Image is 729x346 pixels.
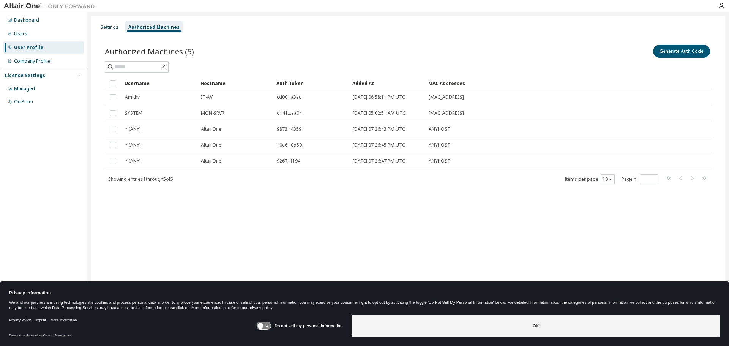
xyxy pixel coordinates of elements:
span: Amithv [125,94,140,100]
div: MAC Addresses [428,77,632,89]
span: [MAC_ADDRESS] [429,110,464,116]
span: * (ANY) [125,142,140,148]
div: Authorized Machines [128,24,180,30]
span: AltairOne [201,142,221,148]
div: Username [125,77,194,89]
div: Managed [14,86,35,92]
span: 9873...4359 [277,126,301,132]
div: Added At [352,77,422,89]
span: [DATE] 07:26:47 PM UTC [353,158,405,164]
div: License Settings [5,73,45,79]
span: [DATE] 07:26:45 PM UTC [353,142,405,148]
div: Users [14,31,27,37]
span: Page n. [622,174,658,184]
span: SYSTEM [125,110,142,116]
div: User Profile [14,44,43,51]
div: Auth Token [276,77,346,89]
button: Generate Auth Code [653,45,710,58]
span: [MAC_ADDRESS] [429,94,464,100]
span: [DATE] 05:02:51 AM UTC [353,110,406,116]
span: IT-AV [201,94,213,100]
span: AltairOne [201,126,221,132]
span: * (ANY) [125,158,140,164]
div: Company Profile [14,58,50,64]
span: cd00...a3ec [277,94,301,100]
span: MON-SRVR [201,110,224,116]
div: Hostname [200,77,270,89]
span: ANYHOST [429,126,450,132]
div: Settings [101,24,118,30]
img: Altair One [4,2,99,10]
span: ANYHOST [429,158,450,164]
span: ANYHOST [429,142,450,148]
div: On Prem [14,99,33,105]
span: [DATE] 08:58:11 PM UTC [353,94,405,100]
span: * (ANY) [125,126,140,132]
span: Showing entries 1 through 5 of 5 [108,176,173,182]
button: 10 [603,176,613,182]
span: Authorized Machines (5) [105,46,194,57]
span: AltairOne [201,158,221,164]
div: Dashboard [14,17,39,23]
span: d141...ea04 [277,110,302,116]
span: [DATE] 07:26:43 PM UTC [353,126,405,132]
span: 9267...f194 [277,158,300,164]
span: 10e6...0d50 [277,142,302,148]
span: Items per page [565,174,615,184]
